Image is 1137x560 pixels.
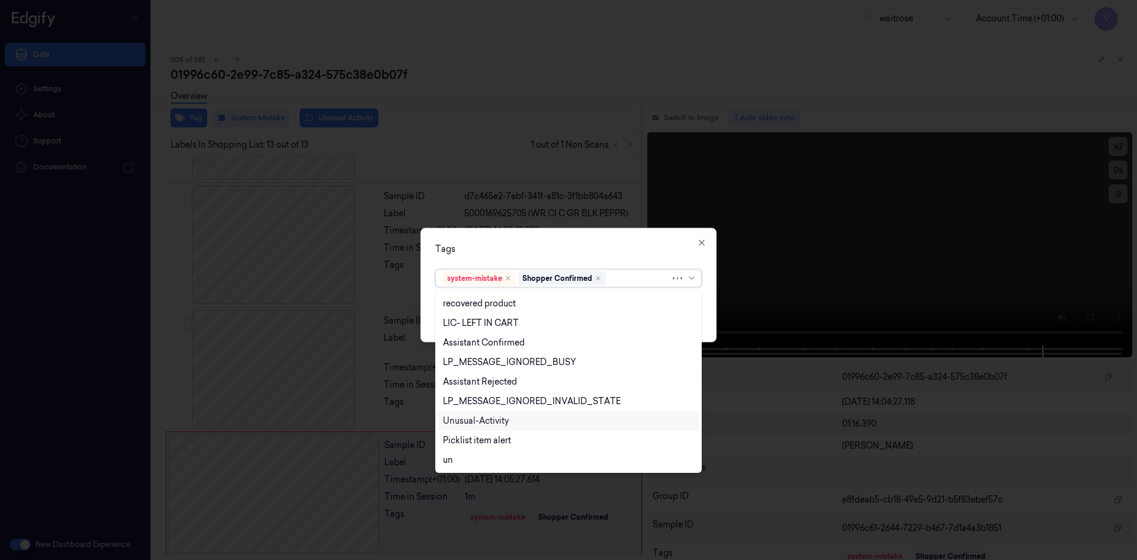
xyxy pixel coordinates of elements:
div: recovered product [443,297,516,310]
div: LP_MESSAGE_IGNORED_BUSY [443,356,576,369]
div: LP_MESSAGE_IGNORED_INVALID_STATE [443,395,621,408]
div: Unusual-Activity [443,415,509,427]
div: Assistant Confirmed [443,337,525,349]
div: un [443,454,453,466]
div: Picklist item alert [443,434,511,447]
div: Tags [435,242,702,255]
div: system-mistake [447,273,502,283]
div: Shopper Confirmed [522,273,592,283]
div: Remove ,system-mistake [505,274,512,281]
div: Assistant Rejected [443,376,517,388]
div: Remove ,Shopper Confirmed [595,274,602,281]
div: LIC- LEFT IN CART [443,317,519,329]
